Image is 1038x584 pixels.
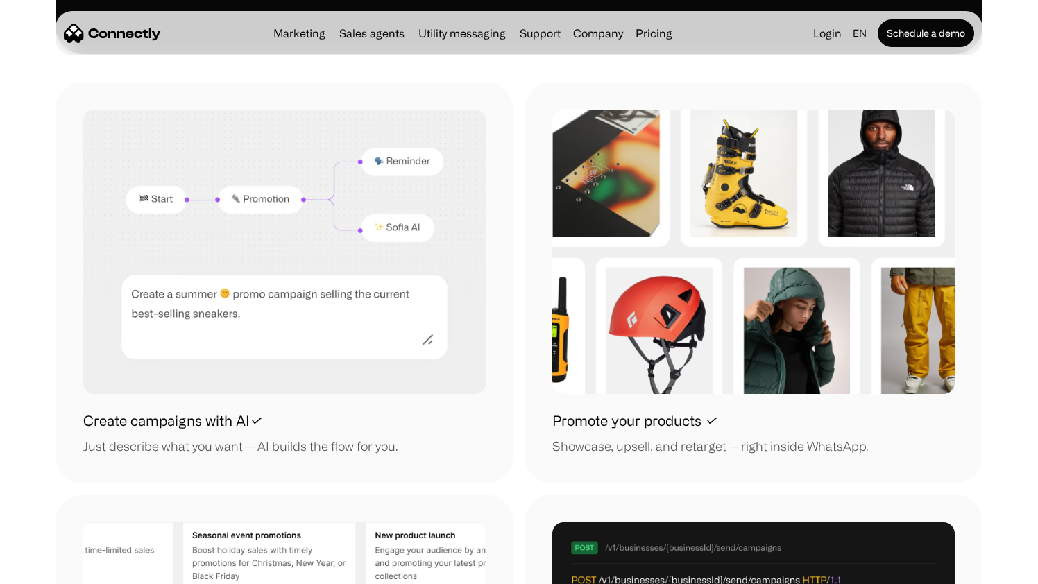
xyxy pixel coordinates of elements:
[28,560,83,579] ul: Language list
[808,24,847,43] a: Login
[847,24,875,43] div: en
[552,437,868,456] div: Showcase, upsell, and retarget — right inside WhatsApp.
[268,28,331,39] a: Marketing
[552,411,718,431] h1: Promote your products ✓
[413,28,511,39] a: Utility messaging
[569,24,627,43] div: Company
[64,23,161,44] a: home
[630,28,678,39] a: Pricing
[83,411,263,431] h1: Create campaigns with AI✓
[878,19,974,47] a: Schedule a demo
[853,24,867,43] div: en
[14,558,83,579] aside: Language selected: English
[514,28,566,39] a: Support
[334,28,410,39] a: Sales agents
[573,24,623,43] div: Company
[83,437,398,456] div: Just describe what you want — AI builds the flow for you.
